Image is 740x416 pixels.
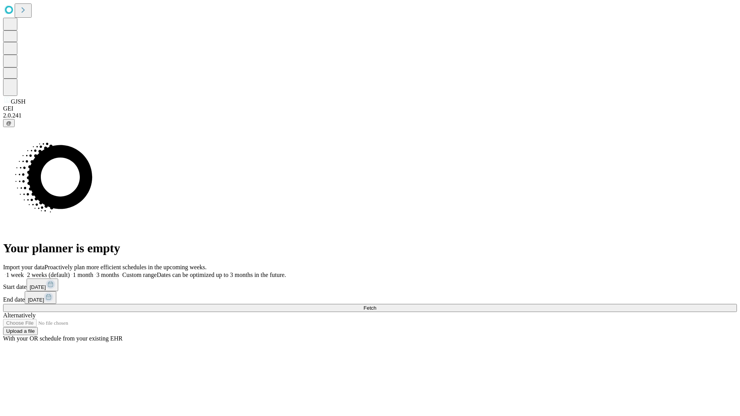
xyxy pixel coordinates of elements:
div: End date [3,291,737,304]
div: Start date [3,278,737,291]
button: Upload a file [3,327,38,335]
button: [DATE] [25,291,56,304]
span: 1 week [6,272,24,278]
button: Fetch [3,304,737,312]
span: 3 months [96,272,119,278]
div: 2.0.241 [3,112,737,119]
span: 2 weeks (default) [27,272,70,278]
button: [DATE] [27,278,58,291]
span: GJSH [11,98,25,105]
span: Custom range [122,272,156,278]
h1: Your planner is empty [3,241,737,255]
span: Alternatively [3,312,35,319]
span: With your OR schedule from your existing EHR [3,335,123,342]
span: Import your data [3,264,45,270]
span: [DATE] [30,284,46,290]
div: GEI [3,105,737,112]
button: @ [3,119,15,127]
span: Dates can be optimized up to 3 months in the future. [157,272,286,278]
span: [DATE] [28,297,44,303]
span: Proactively plan more efficient schedules in the upcoming weeks. [45,264,207,270]
span: @ [6,120,12,126]
span: Fetch [363,305,376,311]
span: 1 month [73,272,93,278]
